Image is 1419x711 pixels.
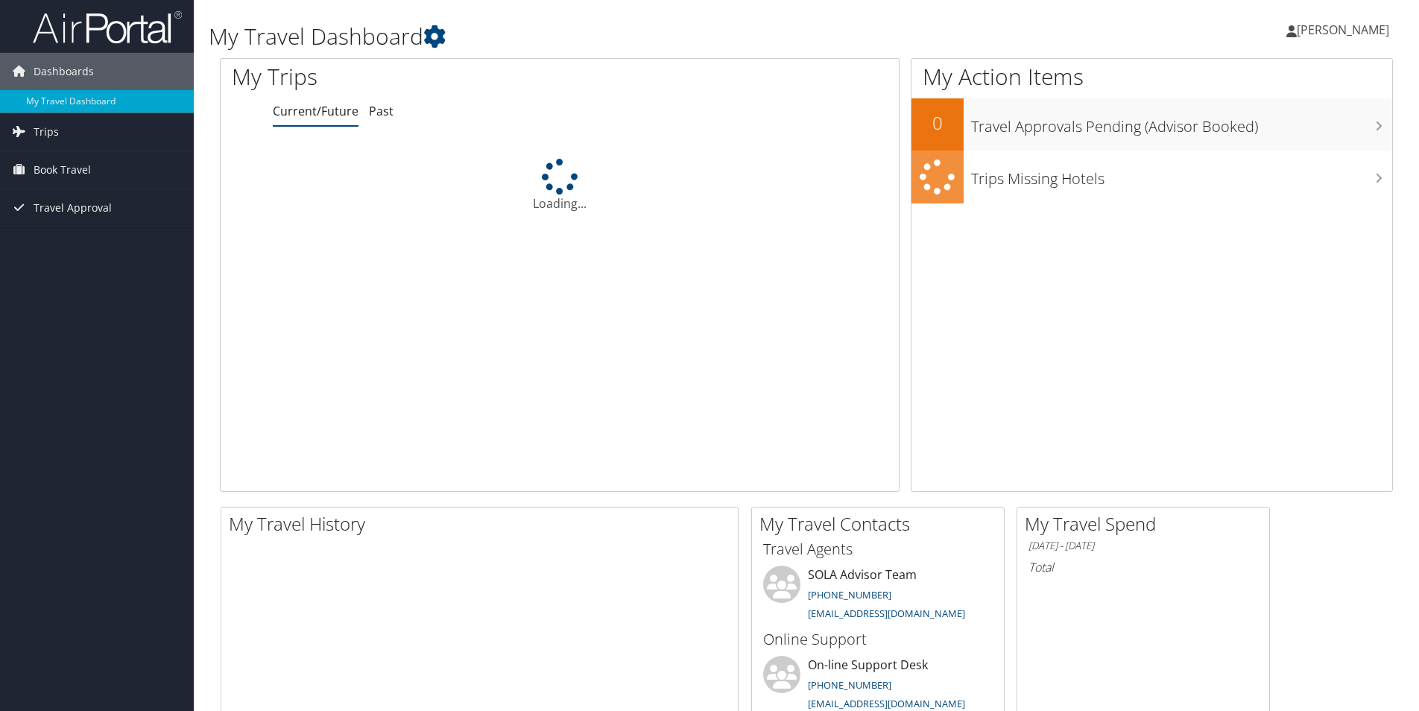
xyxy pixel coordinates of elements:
[971,109,1392,137] h3: Travel Approvals Pending (Advisor Booked)
[221,159,899,212] div: Loading...
[911,98,1392,151] a: 0Travel Approvals Pending (Advisor Booked)
[756,566,1000,627] li: SOLA Advisor Team
[1028,539,1258,553] h6: [DATE] - [DATE]
[369,103,394,119] a: Past
[209,21,1005,52] h1: My Travel Dashboard
[759,511,1004,537] h2: My Travel Contacts
[232,61,605,92] h1: My Trips
[808,607,965,620] a: [EMAIL_ADDRESS][DOMAIN_NAME]
[911,151,1392,203] a: Trips Missing Hotels
[808,678,891,692] a: [PHONE_NUMBER]
[911,61,1392,92] h1: My Action Items
[763,629,993,650] h3: Online Support
[34,113,59,151] span: Trips
[911,110,964,136] h2: 0
[971,161,1392,189] h3: Trips Missing Hotels
[1025,511,1269,537] h2: My Travel Spend
[808,588,891,601] a: [PHONE_NUMBER]
[33,10,182,45] img: airportal-logo.png
[763,539,993,560] h3: Travel Agents
[34,151,91,189] span: Book Travel
[1286,7,1404,52] a: [PERSON_NAME]
[1028,559,1258,575] h6: Total
[229,511,738,537] h2: My Travel History
[34,53,94,90] span: Dashboards
[273,103,358,119] a: Current/Future
[1297,22,1389,38] span: [PERSON_NAME]
[34,189,112,227] span: Travel Approval
[808,697,965,710] a: [EMAIL_ADDRESS][DOMAIN_NAME]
